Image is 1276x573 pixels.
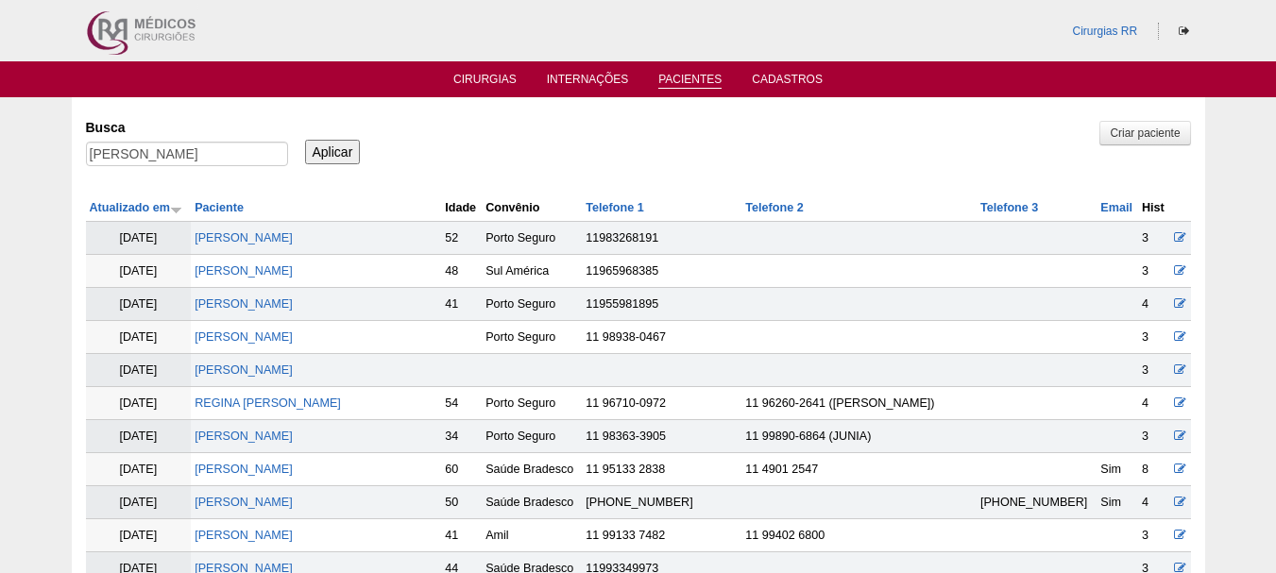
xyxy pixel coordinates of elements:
[586,201,643,214] a: Telefone 1
[1138,288,1169,321] td: 4
[1138,321,1169,354] td: 3
[1099,121,1190,145] a: Criar paciente
[1097,453,1138,486] td: Sim
[582,453,741,486] td: 11 95133 2838
[977,486,1097,519] td: [PHONE_NUMBER]
[1138,453,1169,486] td: 8
[482,288,582,321] td: Porto Seguro
[195,496,293,509] a: [PERSON_NAME]
[86,486,192,519] td: [DATE]
[1138,519,1169,552] td: 3
[195,330,293,344] a: [PERSON_NAME]
[195,264,293,278] a: [PERSON_NAME]
[1097,486,1138,519] td: Sim
[441,255,482,288] td: 48
[482,453,582,486] td: Saúde Bradesco
[195,297,293,311] a: [PERSON_NAME]
[1138,222,1169,255] td: 3
[658,73,722,89] a: Pacientes
[482,486,582,519] td: Saúde Bradesco
[195,529,293,542] a: [PERSON_NAME]
[741,519,977,552] td: 11 99402 6800
[482,519,582,552] td: Amil
[86,321,192,354] td: [DATE]
[582,288,741,321] td: 11955981895
[980,201,1038,214] a: Telefone 3
[86,142,288,166] input: Digite os termos que você deseja procurar.
[441,420,482,453] td: 34
[170,203,182,215] img: ordem crescente
[1179,25,1189,37] i: Sair
[441,519,482,552] td: 41
[482,222,582,255] td: Porto Seguro
[482,420,582,453] td: Porto Seguro
[582,486,741,519] td: [PHONE_NUMBER]
[582,321,741,354] td: 11 98938-0467
[482,387,582,420] td: Porto Seguro
[1138,486,1169,519] td: 4
[582,255,741,288] td: 11965968385
[1072,25,1137,38] a: Cirurgias RR
[441,387,482,420] td: 54
[547,73,629,92] a: Internações
[752,73,823,92] a: Cadastros
[86,420,192,453] td: [DATE]
[741,420,977,453] td: 11 99890-6864 (JUNIA)
[195,201,244,214] a: Paciente
[441,288,482,321] td: 41
[741,387,977,420] td: 11 96260-2641 ([PERSON_NAME])
[1138,255,1169,288] td: 3
[195,231,293,244] a: [PERSON_NAME]
[305,140,361,164] input: Aplicar
[1100,201,1132,214] a: Email
[1138,387,1169,420] td: 4
[195,396,341,410] a: REGINA [PERSON_NAME]
[582,519,741,552] td: 11 99133 7482
[86,118,288,137] label: Busca
[582,387,741,420] td: 11 96710-0972
[1138,420,1169,453] td: 3
[1138,194,1169,222] th: Hist
[86,255,192,288] td: [DATE]
[86,387,192,420] td: [DATE]
[441,194,482,222] th: Idade
[482,194,582,222] th: Convênio
[745,201,803,214] a: Telefone 2
[482,321,582,354] td: Porto Seguro
[1138,354,1169,387] td: 3
[441,453,482,486] td: 60
[741,453,977,486] td: 11 4901 2547
[453,73,517,92] a: Cirurgias
[195,463,293,476] a: [PERSON_NAME]
[195,430,293,443] a: [PERSON_NAME]
[195,363,293,377] a: [PERSON_NAME]
[582,420,741,453] td: 11 98363-3905
[86,354,192,387] td: [DATE]
[86,453,192,486] td: [DATE]
[86,222,192,255] td: [DATE]
[441,222,482,255] td: 52
[441,486,482,519] td: 50
[582,222,741,255] td: 11983268191
[86,288,192,321] td: [DATE]
[482,255,582,288] td: Sul América
[86,519,192,552] td: [DATE]
[90,201,182,214] a: Atualizado em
